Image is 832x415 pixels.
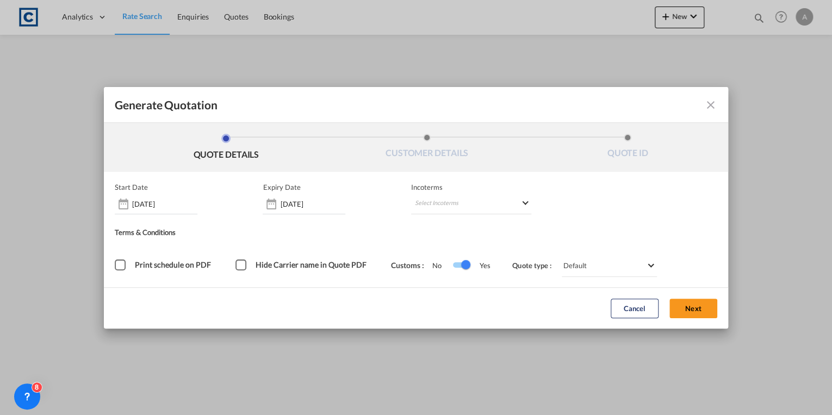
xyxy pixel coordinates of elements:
span: Generate Quotation [115,98,217,112]
div: Default [563,261,586,270]
button: Next [669,299,717,318]
span: No [432,261,452,270]
md-checkbox: Hide Carrier name in Quote PDF [235,260,369,271]
input: Start date [132,200,197,208]
button: Cancel [611,299,659,318]
span: Print schedule on PDF [135,260,211,269]
md-dialog: Generate QuotationQUOTE ... [104,87,728,329]
span: Yes [469,261,490,270]
span: Incoterms [411,183,532,191]
span: Hide Carrier name in Quote PDF [256,260,367,269]
md-checkbox: Print schedule on PDF [115,260,214,271]
md-select: Select Incoterms [411,195,532,214]
li: QUOTE DETAILS [126,134,326,163]
md-switch: Switch 1 [452,257,469,274]
span: Customs : [391,261,432,270]
li: CUSTOMER DETAILS [326,134,527,163]
li: QUOTE ID [527,134,728,163]
input: Expiry date [280,200,345,208]
span: Quote type : [512,261,559,270]
div: Terms & Conditions [115,228,416,241]
md-icon: icon-close fg-AAA8AD cursor m-0 [704,98,717,112]
p: Expiry Date [263,183,300,191]
p: Start Date [115,183,148,191]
